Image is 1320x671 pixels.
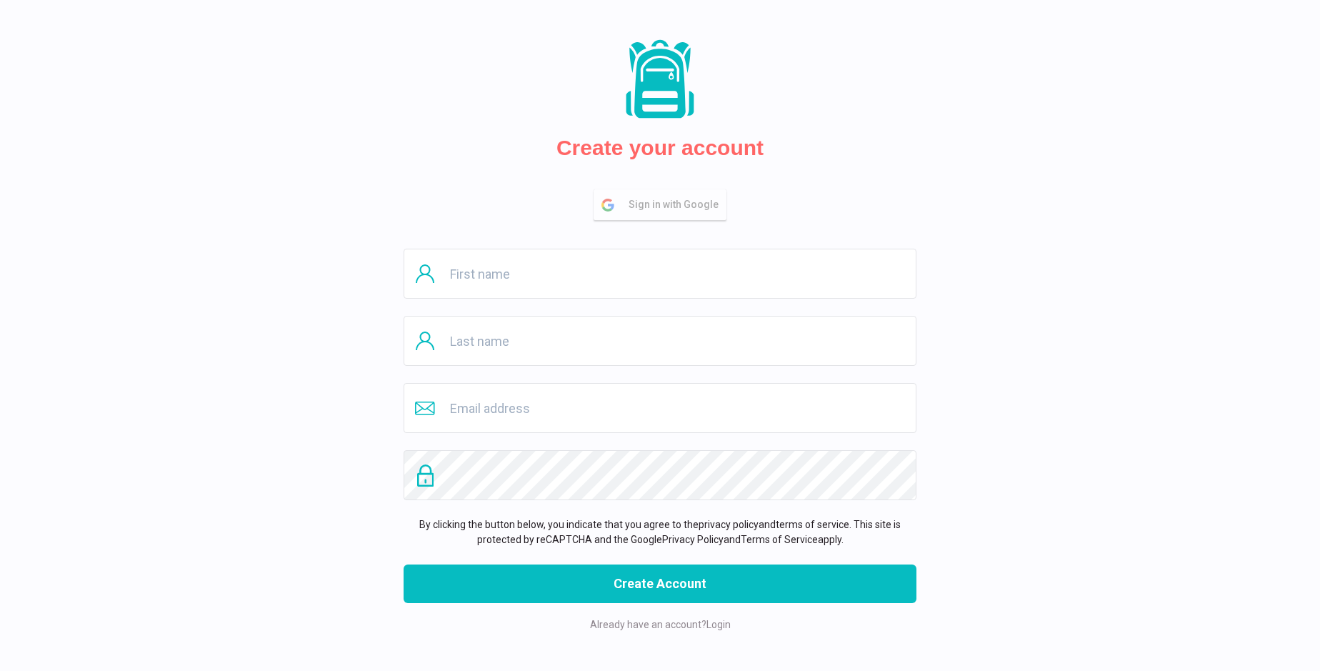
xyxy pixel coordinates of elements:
[699,519,759,530] a: privacy policy
[629,190,726,219] span: Sign in with Google
[741,534,818,545] a: Terms of Service
[662,534,724,545] a: Privacy Policy
[404,517,916,547] p: By clicking the button below, you indicate that you agree to the and . This site is protected by ...
[776,519,849,530] a: terms of service
[404,565,916,603] button: Create Account
[404,316,916,366] input: Last name
[621,39,699,121] img: Packs logo
[404,617,916,632] p: Already have an account?
[404,249,916,299] input: First name
[404,383,916,433] input: Email address
[706,619,731,630] a: Login
[594,189,726,220] button: Sign in with Google
[556,135,764,161] h2: Create your account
